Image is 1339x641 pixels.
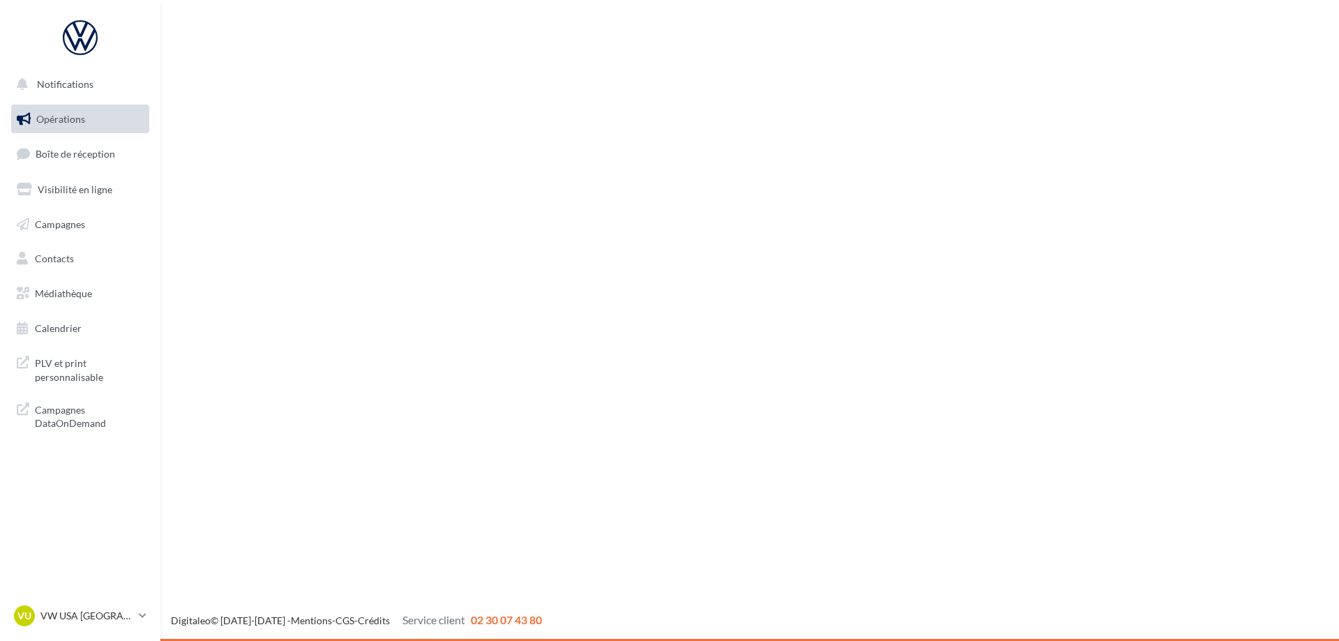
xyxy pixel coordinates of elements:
span: Boîte de réception [36,148,115,160]
a: CGS [335,614,354,626]
button: Notifications [8,70,146,99]
a: Campagnes [8,210,152,239]
a: Calendrier [8,314,152,343]
span: PLV et print personnalisable [35,354,144,384]
p: VW USA [GEOGRAPHIC_DATA] [40,609,133,623]
a: Contacts [8,244,152,273]
a: Digitaleo [171,614,211,626]
a: Crédits [358,614,390,626]
a: PLV et print personnalisable [8,348,152,389]
span: Contacts [35,252,74,264]
span: Opérations [36,113,85,125]
span: Service client [402,613,465,626]
span: 02 30 07 43 80 [471,613,542,626]
a: Mentions [291,614,332,626]
span: Notifications [37,78,93,90]
span: Médiathèque [35,287,92,299]
a: Médiathèque [8,279,152,308]
a: Opérations [8,105,152,134]
span: Calendrier [35,322,82,334]
span: VU [17,609,31,623]
a: Boîte de réception [8,139,152,169]
span: Campagnes [35,218,85,229]
a: Visibilité en ligne [8,175,152,204]
a: Campagnes DataOnDemand [8,395,152,436]
a: VU VW USA [GEOGRAPHIC_DATA] [11,603,149,629]
span: Visibilité en ligne [38,183,112,195]
span: Campagnes DataOnDemand [35,400,144,430]
span: © [DATE]-[DATE] - - - [171,614,542,626]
